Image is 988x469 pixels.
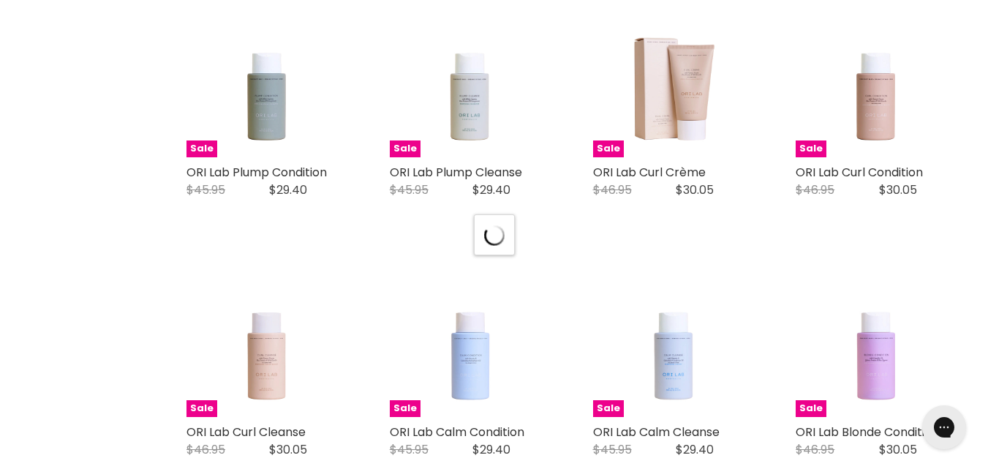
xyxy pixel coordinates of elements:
[390,258,549,417] a: ORI Lab Calm Condition Sale
[915,400,973,454] iframe: Gorgias live chat messenger
[593,258,753,417] a: ORI Lab Calm Cleanse Sale
[472,181,510,198] span: $29.40
[796,164,923,181] a: ORI Lab Curl Condition
[203,258,330,417] img: ORI Lab Curl Cleanse
[879,441,917,458] span: $30.05
[186,400,217,417] span: Sale
[390,441,429,458] span: $45.95
[879,181,917,198] span: $30.05
[472,441,510,458] span: $29.40
[593,140,624,157] span: Sale
[796,424,939,440] a: ORI Lab Blonde Condition
[593,164,706,181] a: ORI Lab Curl Crème
[676,441,714,458] span: $29.40
[406,258,533,417] img: ORI Lab Calm Condition
[269,181,307,198] span: $29.40
[186,181,225,198] span: $45.95
[593,441,632,458] span: $45.95
[796,400,826,417] span: Sale
[390,181,429,198] span: $45.95
[608,258,736,417] img: ORI Lab Calm Cleanse
[186,164,327,181] a: ORI Lab Plump Condition
[390,140,421,157] span: Sale
[796,258,955,417] a: ORI Lab Blonde Condition Sale
[186,140,217,157] span: Sale
[796,181,834,198] span: $46.95
[796,441,834,458] span: $46.95
[390,164,522,181] a: ORI Lab Plump Cleanse
[796,140,826,157] span: Sale
[812,258,939,417] img: ORI Lab Blonde Condition
[186,258,346,417] a: ORI Lab Curl Cleanse Sale
[186,424,306,440] a: ORI Lab Curl Cleanse
[269,441,307,458] span: $30.05
[593,400,624,417] span: Sale
[593,181,632,198] span: $46.95
[390,400,421,417] span: Sale
[186,441,225,458] span: $46.95
[676,181,714,198] span: $30.05
[390,424,524,440] a: ORI Lab Calm Condition
[593,424,720,440] a: ORI Lab Calm Cleanse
